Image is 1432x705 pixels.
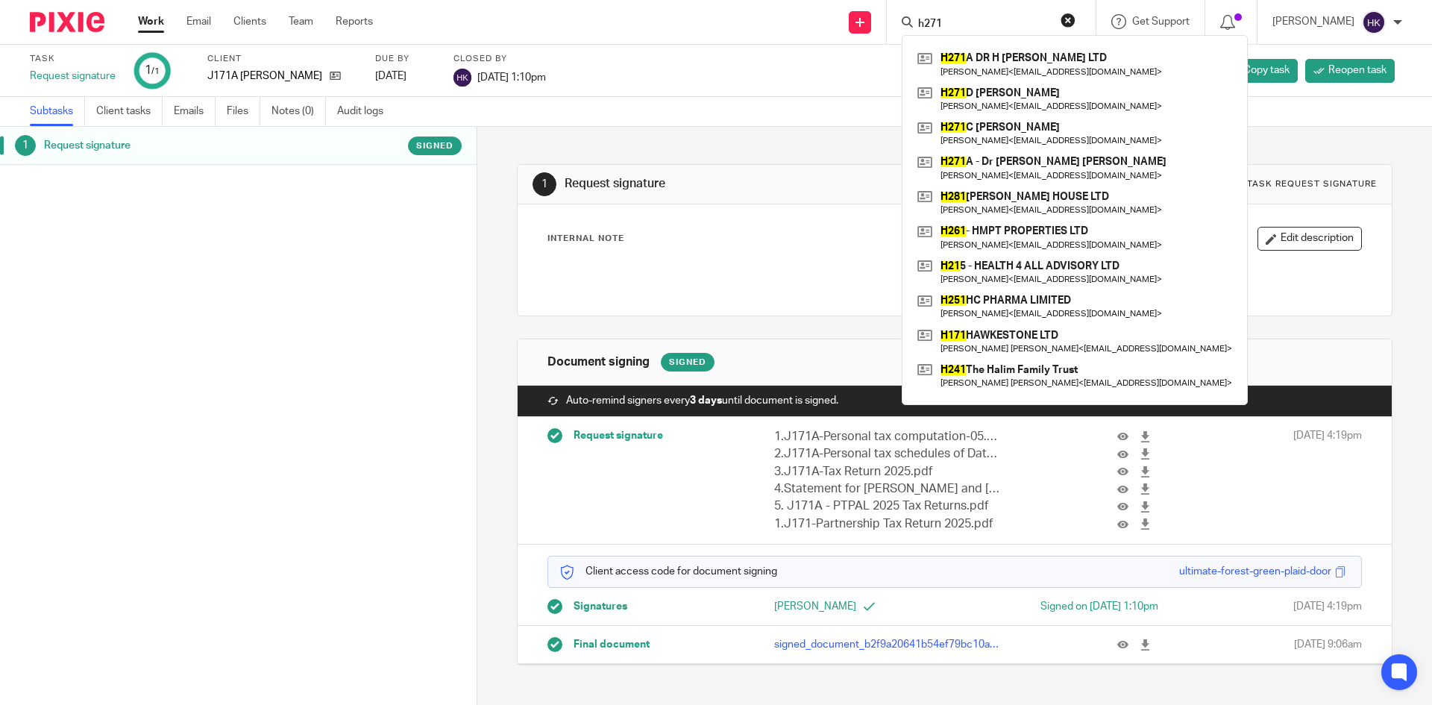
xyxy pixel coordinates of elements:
[138,14,164,29] a: Work
[1243,63,1290,78] span: Copy task
[774,463,999,480] p: 3.J171A-Tax Return 2025.pdf
[1132,16,1190,27] span: Get Support
[271,97,326,126] a: Notes (0)
[978,599,1158,614] div: Signed on [DATE] 1:10pm
[336,14,373,29] a: Reports
[1293,599,1362,614] span: [DATE] 4:19pm
[1179,564,1331,579] div: ultimate-forest-green-plaid-door
[661,353,715,372] div: Signed
[375,69,435,84] div: [DATE]
[186,14,211,29] a: Email
[1362,10,1386,34] img: svg%3E
[453,53,546,65] label: Closed by
[375,53,435,65] label: Due by
[151,67,160,75] small: /1
[574,599,627,614] span: Signatures
[207,69,322,84] p: J171A [PERSON_NAME]
[207,53,357,65] label: Client
[233,14,266,29] a: Clients
[453,69,471,87] img: svg%3E
[1294,637,1362,652] span: [DATE] 9:06am
[774,599,955,614] p: [PERSON_NAME]
[566,393,838,408] span: Auto-remind signers every until document is signed.
[416,140,453,152] span: Signed
[1061,13,1075,28] button: Clear
[15,135,36,156] div: 1
[1305,59,1395,83] a: Reopen task
[565,176,987,192] h1: Request signature
[30,53,116,65] label: Task
[574,428,663,443] span: Request signature
[574,637,650,652] span: Final document
[1293,428,1362,533] span: [DATE] 4:19pm
[533,172,556,196] div: 1
[30,69,116,84] div: Request signature
[1257,227,1362,251] button: Edit description
[774,480,999,498] p: 4.Statement for [PERSON_NAME] and [PERSON_NAME] As At [DATE].pdf
[1220,59,1298,83] a: Copy task
[547,354,650,370] h1: Document signing
[30,97,85,126] a: Subtasks
[774,637,999,652] p: signed_document_b2f9a20641b54ef79bc10a77f55268f3.pdf
[917,18,1051,31] input: Search
[289,14,313,29] a: Team
[174,97,216,126] a: Emails
[227,97,260,126] a: Files
[337,97,395,126] a: Audit logs
[1247,178,1377,190] div: Task request signature
[547,233,624,245] p: Internal Note
[774,445,999,463] p: 2.J171A-Personal tax schedules of Data-05.04.2025.pdf
[774,498,999,515] p: 5. J171A - PTPAL 2025 Tax Returns.pdf
[1328,63,1387,78] span: Reopen task
[477,72,546,82] span: [DATE] 1:10pm
[559,564,777,579] p: Client access code for document signing
[96,97,163,126] a: Client tasks
[145,62,160,79] div: 1
[690,395,722,406] strong: 3 days
[44,134,323,157] h1: Request signature
[774,516,999,533] p: 1.J171-Partnership Tax Return 2025.pdf
[30,12,104,32] img: Pixie
[1272,14,1354,29] p: [PERSON_NAME]
[774,428,999,445] p: 1.J171A-Personal tax computation-05.04.2025.pdf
